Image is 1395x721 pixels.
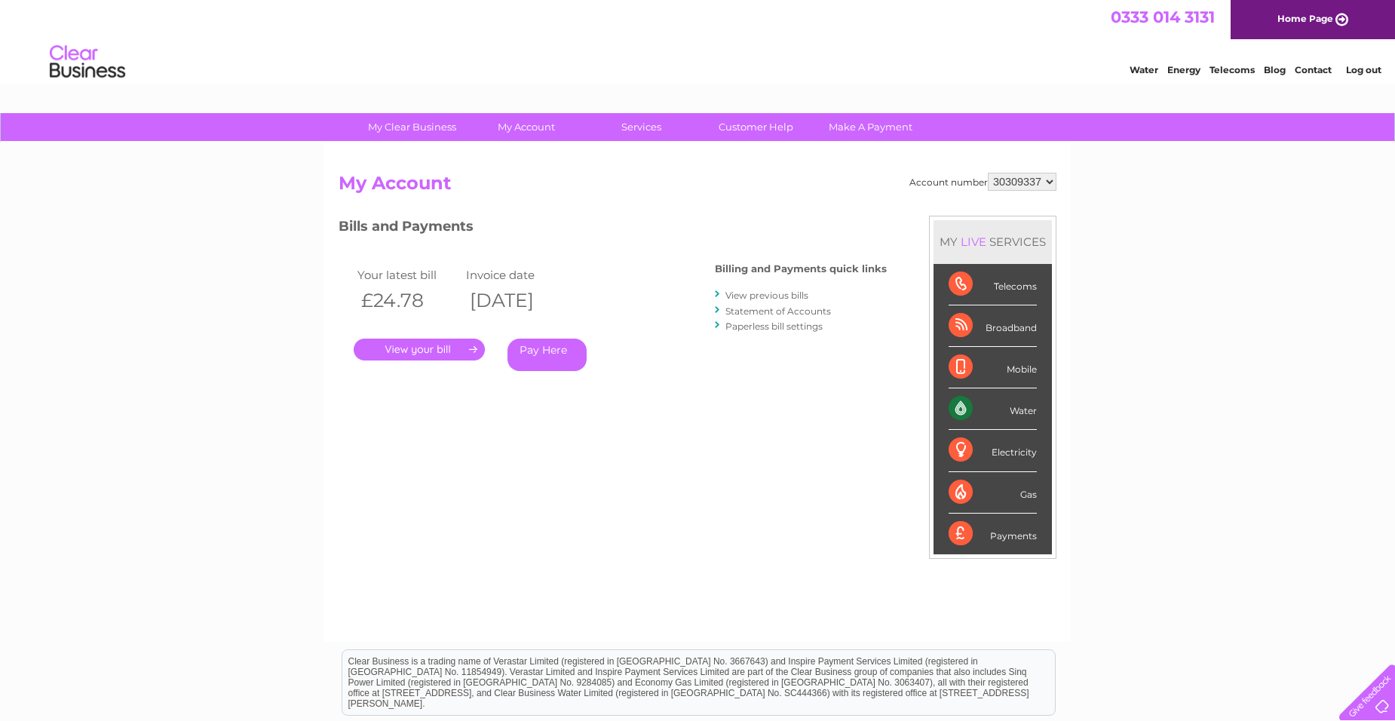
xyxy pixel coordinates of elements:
[354,285,462,316] th: £24.78
[949,430,1037,471] div: Electricity
[464,113,589,141] a: My Account
[1346,64,1381,75] a: Log out
[808,113,933,141] a: Make A Payment
[1130,64,1158,75] a: Water
[1167,64,1200,75] a: Energy
[949,347,1037,388] div: Mobile
[694,113,818,141] a: Customer Help
[339,173,1056,201] h2: My Account
[507,339,587,371] a: Pay Here
[949,305,1037,347] div: Broadband
[350,113,474,141] a: My Clear Business
[725,321,823,332] a: Paperless bill settings
[1295,64,1332,75] a: Contact
[949,472,1037,514] div: Gas
[934,220,1052,263] div: MY SERVICES
[1264,64,1286,75] a: Blog
[462,265,571,285] td: Invoice date
[1111,8,1215,26] a: 0333 014 3131
[354,265,462,285] td: Your latest bill
[579,113,704,141] a: Services
[725,290,808,301] a: View previous bills
[339,216,887,242] h3: Bills and Payments
[342,8,1055,73] div: Clear Business is a trading name of Verastar Limited (registered in [GEOGRAPHIC_DATA] No. 3667643...
[725,305,831,317] a: Statement of Accounts
[949,264,1037,305] div: Telecoms
[909,173,1056,191] div: Account number
[1210,64,1255,75] a: Telecoms
[354,339,485,360] a: .
[49,39,126,85] img: logo.png
[958,235,989,249] div: LIVE
[462,285,571,316] th: [DATE]
[949,514,1037,554] div: Payments
[949,388,1037,430] div: Water
[715,263,887,275] h4: Billing and Payments quick links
